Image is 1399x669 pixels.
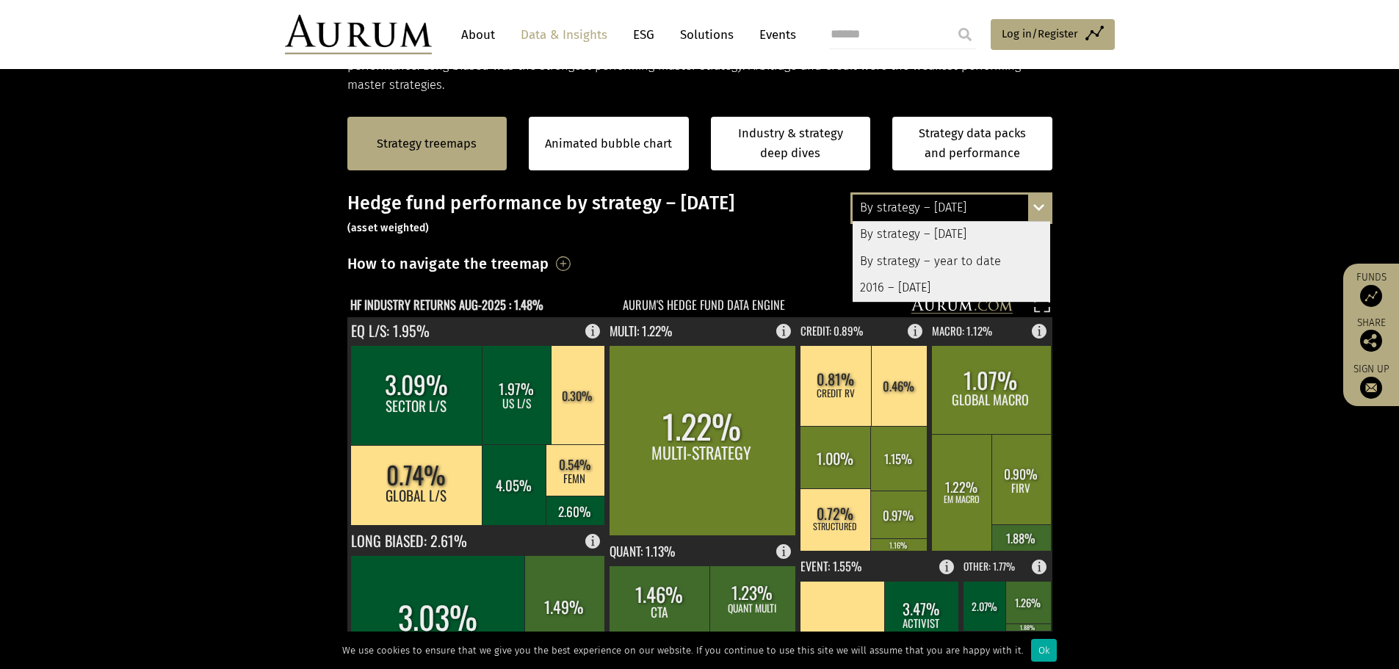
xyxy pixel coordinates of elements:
h3: How to navigate the treemap [347,251,549,276]
a: Sign up [1351,363,1392,399]
a: ESG [626,21,662,48]
h3: Hedge fund performance by strategy – [DATE] [347,192,1052,236]
a: Strategy treemaps [377,134,477,153]
a: Log in/Register [991,19,1115,50]
div: Ok [1031,639,1057,662]
a: Funds [1351,271,1392,307]
small: (asset weighted) [347,222,430,234]
a: Solutions [673,21,741,48]
a: Industry & strategy deep dives [711,117,871,170]
div: 2016 – [DATE] [853,275,1050,301]
a: Strategy data packs and performance [892,117,1052,170]
a: Events [752,21,796,48]
img: Share this post [1360,330,1382,352]
img: Access Funds [1360,285,1382,307]
div: Share [1351,318,1392,352]
a: About [454,21,502,48]
a: Animated bubble chart [545,134,672,153]
div: By strategy – year to date [853,248,1050,275]
input: Submit [950,20,980,49]
img: Sign up to our newsletter [1360,377,1382,399]
img: Aurum [285,15,432,54]
div: By strategy – [DATE] [853,195,1050,221]
span: Log in/Register [1002,25,1078,43]
div: By strategy – [DATE] [853,222,1050,248]
a: Data & Insights [513,21,615,48]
